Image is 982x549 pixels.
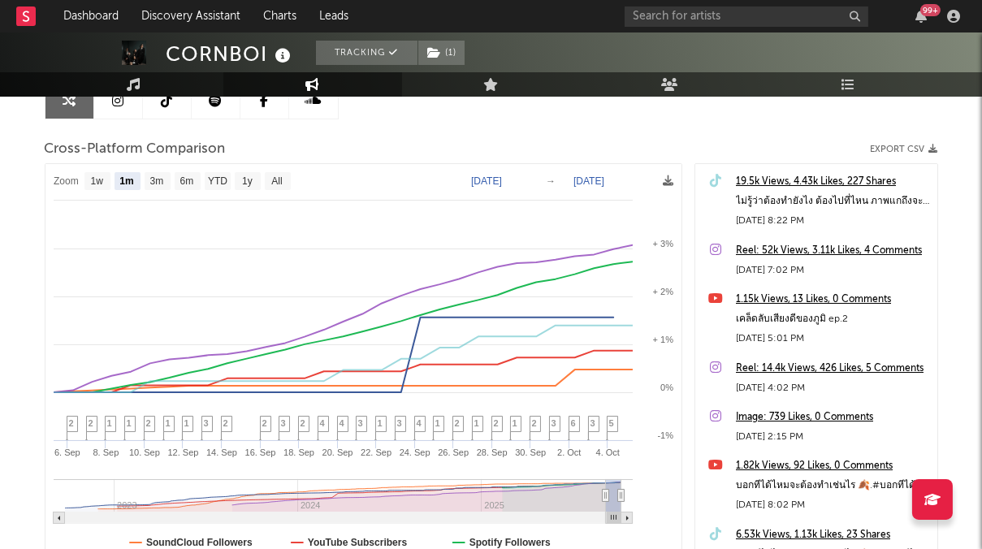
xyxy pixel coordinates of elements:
[262,418,267,428] span: 2
[532,418,537,428] span: 2
[609,418,614,428] span: 5
[736,456,929,476] a: 1.82k Views, 92 Likes, 0 Comments
[54,176,79,188] text: Zoom
[45,140,226,159] span: Cross-Platform Comparison
[476,447,507,457] text: 28. Sep
[513,418,517,428] span: 1
[736,378,929,398] div: [DATE] 4:02 PM
[571,418,576,428] span: 6
[89,418,93,428] span: 2
[358,418,363,428] span: 3
[119,176,133,188] text: 1m
[322,447,353,457] text: 20. Sep
[736,408,929,427] a: Image: 739 Likes, 0 Comments
[652,287,673,296] text: + 2%
[573,175,604,187] text: [DATE]
[301,418,305,428] span: 2
[206,447,237,457] text: 14. Sep
[271,176,282,188] text: All
[223,418,228,428] span: 2
[320,418,325,428] span: 4
[595,447,619,457] text: 4. Oct
[736,525,929,545] a: 6.53k Views, 1.13k Likes, 23 Shares
[652,239,673,249] text: + 3%
[736,476,929,495] div: บอกทีได้ไหมจะต้องทำเช่นไร 🍂.#บอกทีได้ไหม #CORNBOI
[871,145,938,154] button: Export CSV
[54,447,80,457] text: 6. Sep
[660,383,673,392] text: 0%
[494,418,499,428] span: 2
[915,10,927,23] button: 99+
[590,418,595,428] span: 3
[283,447,314,457] text: 18. Sep
[435,418,440,428] span: 1
[736,309,929,329] div: เคล็ดลับเสียงดีของภูมิ ep.2
[281,418,286,428] span: 3
[469,537,550,548] text: Spotify Followers
[167,447,198,457] text: 12. Sep
[552,418,556,428] span: 3
[316,41,417,65] button: Tracking
[307,537,407,548] text: YouTube Subscribers
[736,329,929,348] div: [DATE] 5:01 PM
[657,430,673,440] text: -1%
[652,335,673,344] text: + 1%
[167,41,296,67] div: CORNBOI
[515,447,546,457] text: 30. Sep
[180,176,193,188] text: 6m
[736,241,929,261] a: Reel: 52k Views, 3.11k Likes, 4 Comments
[557,447,581,457] text: 2. Oct
[128,447,159,457] text: 10. Sep
[207,176,227,188] text: YTD
[736,211,929,231] div: [DATE] 8:22 PM
[93,447,119,457] text: 8. Sep
[920,4,941,16] div: 99 +
[184,418,189,428] span: 1
[736,261,929,280] div: [DATE] 7:02 PM
[244,447,275,457] text: 16. Sep
[455,418,460,428] span: 2
[625,6,868,27] input: Search for artists
[397,418,402,428] span: 3
[736,290,929,309] a: 1.15k Views, 13 Likes, 0 Comments
[474,418,479,428] span: 1
[471,175,502,187] text: [DATE]
[204,418,209,428] span: 3
[69,418,74,428] span: 2
[340,418,344,428] span: 4
[107,418,112,428] span: 1
[166,418,171,428] span: 1
[378,418,383,428] span: 1
[146,418,151,428] span: 2
[90,176,103,188] text: 1w
[736,427,929,447] div: [DATE] 2:15 PM
[127,418,132,428] span: 1
[736,359,929,378] a: Reel: 14.4k Views, 426 Likes, 5 Comments
[242,176,253,188] text: 1y
[736,192,929,211] div: ไม่รู้ว่าต้องทำยังไง ต้องไปที่ไหน ภาพแกถึงจะหายไปจากเราสักที. . . #บอกทีได้ไหม #CORNBOI #cornboif...
[399,447,430,457] text: 24. Sep
[146,537,253,548] text: SoundCloud Followers
[418,41,465,65] button: (1)
[417,418,422,428] span: 4
[546,175,556,187] text: →
[438,447,469,457] text: 26. Sep
[149,176,163,188] text: 3m
[736,495,929,515] div: [DATE] 8:02 PM
[417,41,465,65] span: ( 1 )
[361,447,392,457] text: 22. Sep
[736,172,929,192] a: 19.5k Views, 4.43k Likes, 227 Shares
